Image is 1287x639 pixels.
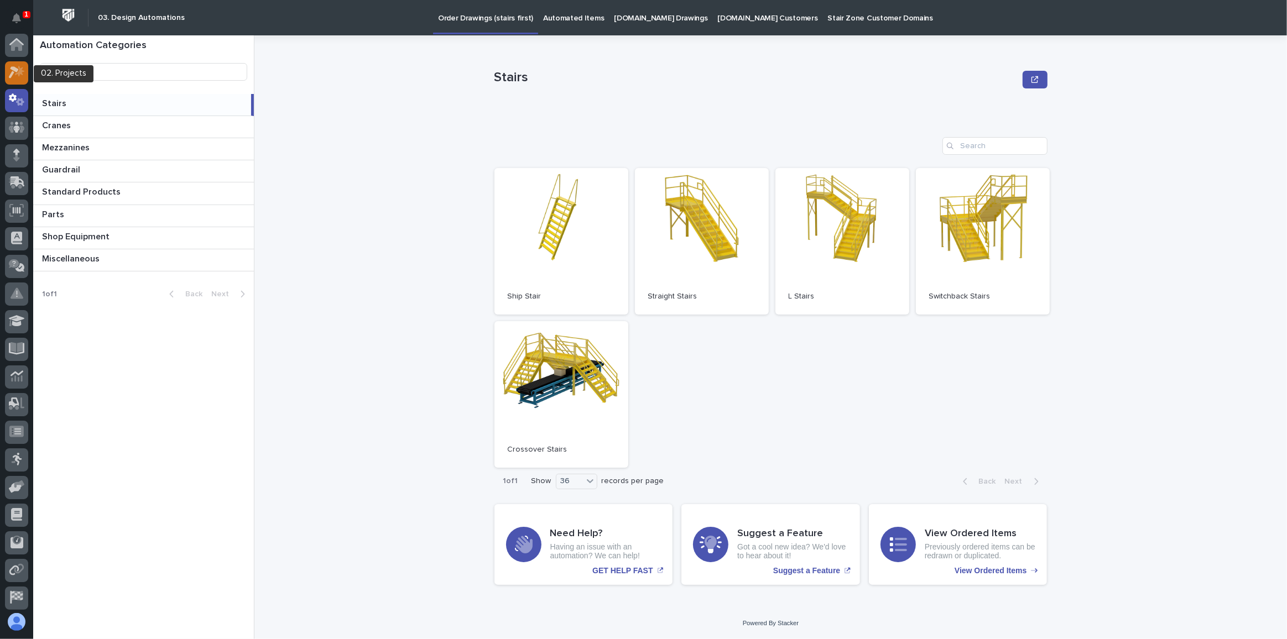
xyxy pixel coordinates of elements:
[942,137,1048,155] input: Search
[33,182,254,205] a: Standard ProductsStandard Products
[925,542,1036,561] p: Previously ordered items can be redrawn or duplicated.
[42,252,102,264] p: Miscellaneous
[58,5,79,25] img: Workspace Logo
[211,290,236,298] span: Next
[550,528,661,540] h3: Need Help?
[508,292,615,301] p: Ship Stair
[869,504,1048,585] a: View Ordered Items
[207,289,254,299] button: Next
[954,476,1001,486] button: Back
[33,227,254,249] a: Shop EquipmentShop Equipment
[775,168,909,315] a: L Stairs
[179,290,202,298] span: Back
[494,168,628,315] a: Ship Stair
[532,476,551,486] p: Show
[737,542,848,561] p: Got a cool new idea? We'd love to hear about it!
[1005,478,1029,485] span: Next
[42,185,123,197] p: Standard Products
[42,96,69,109] p: Stairs
[33,205,254,227] a: PartsParts
[556,475,583,487] div: 36
[42,118,73,131] p: Cranes
[648,292,755,301] p: Straight Stairs
[972,478,996,485] span: Back
[24,11,28,18] p: 1
[42,163,82,175] p: Guardrail
[160,289,207,299] button: Back
[737,528,848,540] h3: Suggest a Feature
[508,445,615,454] p: Crossover Stairs
[1001,476,1048,486] button: Next
[5,610,28,633] button: users-avatar
[929,292,1036,301] p: Switchback Stairs
[33,160,254,182] a: GuardrailGuardrail
[773,566,840,575] p: Suggest a Feature
[681,504,860,585] a: Suggest a Feature
[42,140,92,153] p: Mezzanines
[602,476,664,486] p: records per page
[33,94,254,116] a: StairsStairs
[494,504,673,585] a: GET HELP FAST
[955,566,1027,575] p: View Ordered Items
[42,229,112,242] p: Shop Equipment
[494,321,628,468] a: Crossover Stairs
[789,292,896,301] p: L Stairs
[592,566,653,575] p: GET HELP FAST
[14,13,28,31] div: Notifications1
[635,168,769,315] a: Straight Stairs
[494,468,527,495] p: 1 of 1
[743,620,799,626] a: Powered By Stacker
[33,138,254,160] a: MezzaninesMezzanines
[550,542,661,561] p: Having an issue with an automation? We can help!
[40,63,247,81] input: Search
[5,7,28,30] button: Notifications
[925,528,1036,540] h3: View Ordered Items
[98,13,185,23] h2: 03. Design Automations
[40,40,247,52] h1: Automation Categories
[494,70,1019,86] p: Stairs
[33,116,254,138] a: CranesCranes
[33,249,254,271] a: MiscellaneousMiscellaneous
[42,207,66,220] p: Parts
[916,168,1050,315] a: Switchback Stairs
[33,281,66,308] p: 1 of 1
